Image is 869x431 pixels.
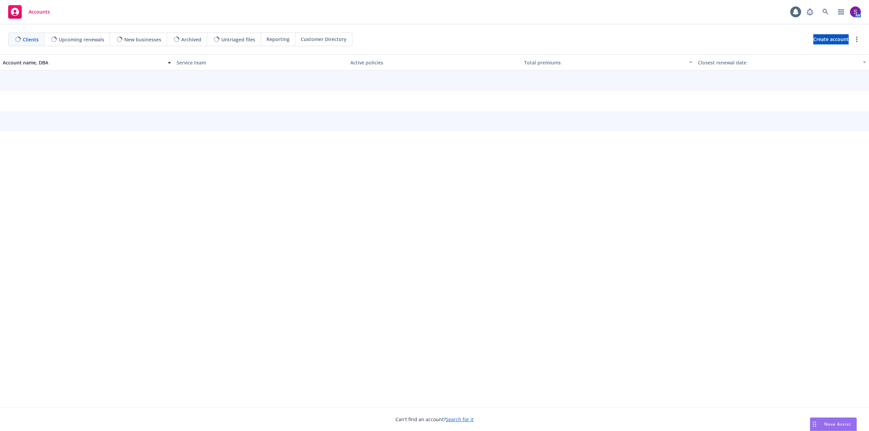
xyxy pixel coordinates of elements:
span: Nova Assist [824,421,851,427]
a: Switch app [834,5,848,19]
a: Search for it [446,416,474,423]
span: Clients [23,36,39,43]
div: Total premiums [524,59,685,66]
button: Closest renewal date [695,54,869,71]
a: Accounts [5,2,53,21]
div: Active policies [350,59,519,66]
div: Service team [177,59,345,66]
a: Create account [813,34,849,44]
a: more [853,35,861,43]
div: Account name, DBA [3,59,164,66]
a: Report a Bug [803,5,817,19]
button: Nova Assist [810,417,857,431]
button: Total premiums [521,54,695,71]
img: photo [850,6,861,17]
a: Search [819,5,832,19]
span: Accounts [29,9,50,15]
span: Archived [181,36,201,43]
button: Service team [174,54,348,71]
div: Drag to move [810,418,819,431]
span: New businesses [124,36,161,43]
span: Untriaged files [221,36,255,43]
button: Active policies [348,54,521,71]
span: Create account [813,33,849,46]
span: Upcoming renewals [59,36,104,43]
span: Customer Directory [301,36,347,43]
span: Reporting [266,36,290,43]
span: Can't find an account? [395,416,474,423]
div: Closest renewal date [698,59,859,66]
